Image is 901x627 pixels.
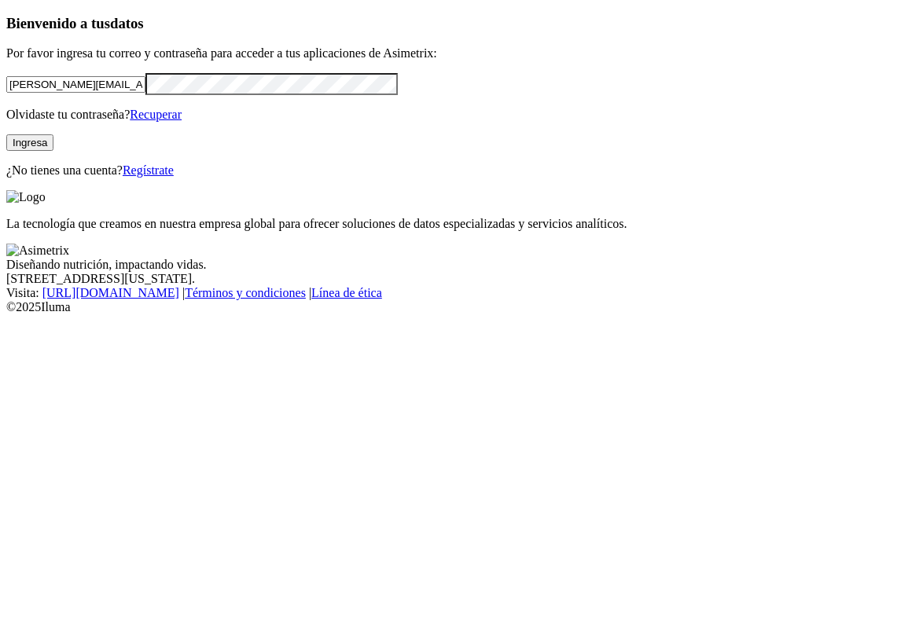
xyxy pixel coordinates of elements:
p: La tecnología que creamos en nuestra empresa global para ofrecer soluciones de datos especializad... [6,217,895,231]
div: [STREET_ADDRESS][US_STATE]. [6,272,895,286]
input: Tu correo [6,76,145,93]
div: Visita : | | [6,286,895,300]
h3: Bienvenido a tus [6,15,895,32]
img: Asimetrix [6,244,69,258]
button: Ingresa [6,134,53,151]
a: Línea de ética [311,286,382,299]
a: Términos y condiciones [185,286,306,299]
p: Por favor ingresa tu correo y contraseña para acceder a tus aplicaciones de Asimetrix: [6,46,895,60]
p: Olvidaste tu contraseña? [6,108,895,122]
a: Regístrate [123,163,174,177]
p: ¿No tienes una cuenta? [6,163,895,178]
img: Logo [6,190,46,204]
span: datos [110,15,144,31]
div: © 2025 Iluma [6,300,895,314]
a: [URL][DOMAIN_NAME] [42,286,179,299]
a: Recuperar [130,108,182,121]
div: Diseñando nutrición, impactando vidas. [6,258,895,272]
